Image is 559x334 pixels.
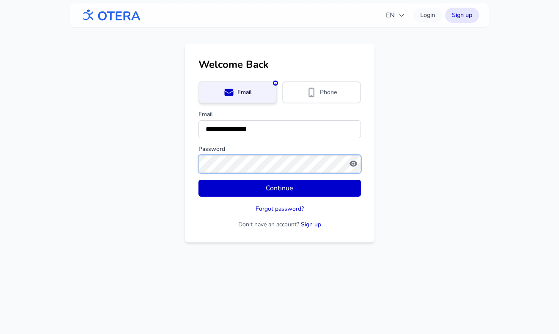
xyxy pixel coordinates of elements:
[320,88,337,97] span: Phone
[198,58,361,71] h1: Welcome Back
[237,88,252,97] span: Email
[198,110,361,119] label: Email
[445,8,479,23] a: Sign up
[413,8,442,23] a: Login
[198,145,361,153] label: Password
[301,220,321,228] a: Sign up
[381,7,410,24] button: EN
[80,6,141,25] img: OTERA logo
[198,180,361,197] button: Continue
[198,220,361,229] p: Don't have an account?
[256,205,304,213] button: Forgot password?
[386,10,405,20] span: EN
